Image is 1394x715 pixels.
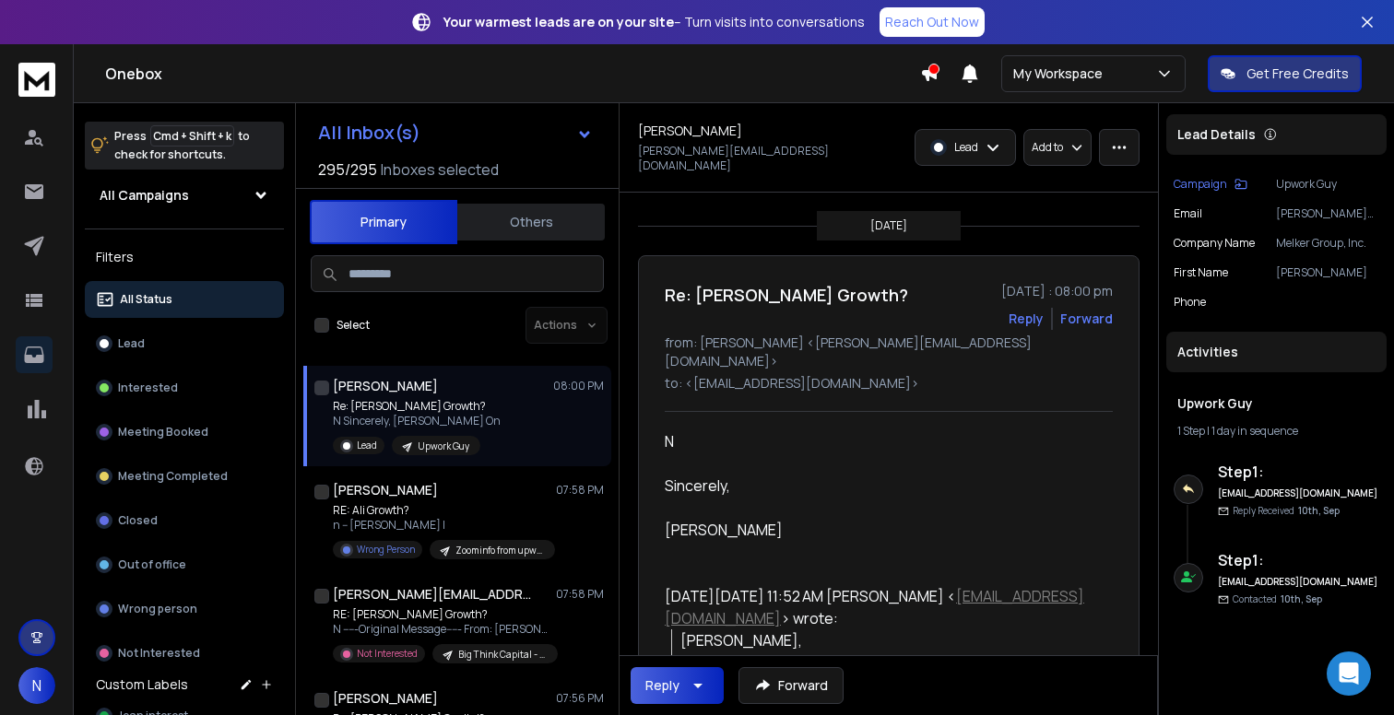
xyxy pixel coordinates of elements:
button: Campaign [1174,177,1247,192]
p: [PERSON_NAME][EMAIL_ADDRESS][DOMAIN_NAME] [1276,206,1379,221]
p: 08:00 PM [553,379,604,393]
button: Primary [310,200,457,244]
p: Interested [118,381,178,395]
h1: Upwork Guy [1177,394,1376,413]
p: Lead [954,140,978,155]
span: 295 / 295 [318,158,377,181]
p: Big Think Capital - LOC [458,648,547,662]
p: Wrong person [118,602,197,616]
span: 1 Step [1177,423,1205,439]
p: 07:56 PM [556,691,604,706]
p: Not Interested [118,646,200,661]
button: Forward [738,667,844,704]
a: Reach Out Now [880,7,985,37]
button: Not Interested [85,635,284,672]
button: Reply [1009,310,1044,328]
p: Out of office [118,557,186,572]
div: | [1177,424,1376,439]
p: RE: Ali Growth? [333,503,554,518]
h1: [PERSON_NAME] [638,122,742,140]
p: Email [1174,206,1202,221]
p: RE: [PERSON_NAME] Growth? [333,607,554,622]
button: Others [457,202,605,242]
p: Upwork Guy [1276,177,1379,192]
button: Meeting Booked [85,414,284,451]
div: Activities [1166,332,1387,372]
p: Lead Details [1177,125,1256,144]
p: Add to [1032,140,1063,155]
p: Melker Group, Inc. [1276,236,1379,251]
p: Lead [357,439,377,452]
p: [PERSON_NAME][EMAIL_ADDRESS][DOMAIN_NAME] [638,144,883,173]
p: Company Name [1174,236,1255,251]
div: Reply [645,676,679,695]
p: Wrong Person [357,543,415,557]
p: My Workspace [1013,64,1110,83]
p: n -- [PERSON_NAME] | [333,518,554,533]
h3: Filters [85,244,284,270]
h1: All Inbox(s) [318,123,420,142]
p: Not Interested [357,647,418,661]
p: [DATE] [870,218,907,233]
p: Get Free Credits [1246,64,1349,83]
h1: Re: [PERSON_NAME] Growth? [665,282,908,308]
h6: [EMAIL_ADDRESS][DOMAIN_NAME] [1218,575,1379,589]
button: Reply [631,667,724,704]
h3: Custom Labels [96,675,188,694]
p: 07:58 PM [556,587,604,602]
img: logo [18,63,55,97]
p: Press to check for shortcuts. [114,127,250,164]
p: First Name [1174,265,1228,280]
h6: Step 1 : [1218,461,1379,483]
p: Upwork Guy [418,440,469,453]
p: Reply Received [1233,504,1340,518]
p: Zoominfo from upwork guy maybe its a scam who knows [455,544,544,557]
h3: Inboxes selected [381,158,499,181]
h1: All Campaigns [100,186,189,205]
p: [DATE] : 08:00 pm [1001,282,1113,300]
p: All Status [120,292,172,307]
button: All Campaigns [85,177,284,214]
button: N [18,667,55,704]
button: Interested [85,369,284,406]
button: Get Free Credits [1208,55,1362,92]
button: All Inbox(s) [303,114,608,151]
span: Cmd + Shift + k [150,125,234,147]
p: 07:58 PM [556,483,604,498]
h1: [PERSON_NAME] [333,481,438,499]
button: Meeting Completed [85,458,284,495]
label: Select [337,318,370,333]
div: N [665,430,1098,541]
div: [PERSON_NAME] [665,519,1098,541]
button: Wrong person [85,591,284,627]
div: Sincerely, [665,475,1098,541]
p: Campaign [1174,177,1227,192]
p: Meeting Completed [118,469,228,484]
p: Contacted [1233,592,1322,606]
p: Closed [118,513,158,528]
p: Lead [118,336,145,351]
h1: [PERSON_NAME][EMAIL_ADDRESS][DOMAIN_NAME] [333,585,536,604]
div: [DATE][DATE] 11:52 AM [PERSON_NAME] < > wrote: [665,585,1098,629]
div: Open Intercom Messenger [1327,651,1371,696]
p: [PERSON_NAME] [1276,265,1379,280]
p: Re: [PERSON_NAME] Growth? [333,399,501,414]
p: to: <[EMAIL_ADDRESS][DOMAIN_NAME]> [665,374,1113,393]
span: 10th, Sep [1298,504,1340,517]
span: 1 day in sequence [1211,423,1298,439]
button: Lead [85,325,284,362]
p: Reach Out Now [885,13,979,31]
p: N -----Original Message----- From: [PERSON_NAME] [333,622,554,637]
h6: [EMAIL_ADDRESS][DOMAIN_NAME] [1218,486,1379,500]
button: Closed [85,502,284,539]
strong: Your warmest leads are on your site [443,13,674,30]
h1: [PERSON_NAME] [333,689,438,708]
p: Meeting Booked [118,425,208,440]
h1: Onebox [105,63,920,85]
p: – Turn visits into conversations [443,13,865,31]
h1: [PERSON_NAME] [333,377,438,395]
p: from: [PERSON_NAME] <[PERSON_NAME][EMAIL_ADDRESS][DOMAIN_NAME]> [665,334,1113,370]
button: All Status [85,281,284,318]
